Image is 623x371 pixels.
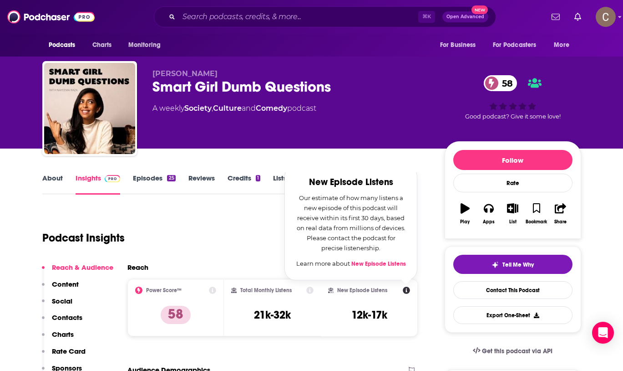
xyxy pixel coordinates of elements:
span: Get this podcast via API [482,347,552,355]
a: Reviews [188,174,215,195]
h1: Podcast Insights [42,231,125,245]
button: Content [42,280,79,297]
button: open menu [487,36,550,54]
p: Contacts [52,313,82,322]
span: New [471,5,488,14]
a: About [42,174,63,195]
button: open menu [434,36,487,54]
a: Get this podcast via API [466,340,560,362]
button: Open AdvancedNew [442,11,488,22]
button: open menu [547,36,581,54]
h2: Reach [127,263,148,272]
a: Comedy [256,104,287,113]
a: Society [184,104,212,113]
p: Reach & Audience [52,263,113,272]
span: ⌘ K [418,11,435,23]
span: Charts [92,39,112,52]
span: For Podcasters [493,39,537,52]
button: Play [453,197,477,230]
a: Culture [213,104,242,113]
div: Apps [483,219,495,225]
img: User Profile [596,7,616,27]
div: Bookmark [526,219,547,225]
button: Export One-Sheet [453,306,572,324]
button: Apps [477,197,501,230]
div: Rate [453,174,572,192]
button: Follow [453,150,572,170]
a: InsightsPodchaser Pro [76,174,121,195]
img: Podchaser - Follow, Share and Rate Podcasts [7,8,95,26]
p: Our estimate of how many listens a new episode of this podcast will receive within its first 30 d... [296,193,406,253]
button: Rate Card [42,347,86,364]
h2: Power Score™ [146,287,182,294]
span: and [242,104,256,113]
h3: 21k-32k [254,308,291,322]
p: Rate Card [52,347,86,356]
button: open menu [42,36,87,54]
div: List [509,219,517,225]
h2: Total Monthly Listens [240,287,292,294]
span: Logged in as clay.bolton [596,7,616,27]
button: Charts [42,330,74,347]
div: Play [460,219,470,225]
div: Search podcasts, credits, & more... [154,6,496,27]
img: Smart Girl Dumb Questions [44,63,135,154]
button: List [501,197,524,230]
span: [PERSON_NAME] [152,69,218,78]
p: Content [52,280,79,289]
p: Learn more about [296,258,406,269]
button: open menu [122,36,172,54]
a: Contact This Podcast [453,281,572,299]
button: Reach & Audience [42,263,113,280]
div: A weekly podcast [152,103,316,114]
img: Podchaser Pro [105,175,121,182]
span: Open Advanced [446,15,484,19]
img: tell me why sparkle [491,261,499,268]
div: 1 [256,175,260,181]
button: Contacts [42,313,82,330]
span: Good podcast? Give it some love! [465,113,561,120]
span: Podcasts [49,39,76,52]
span: For Business [440,39,476,52]
span: , [212,104,213,113]
h2: New Episode Listens [337,287,387,294]
div: Open Intercom Messenger [592,322,614,344]
a: Charts [86,36,117,54]
button: Bookmark [525,197,548,230]
a: Show notifications dropdown [571,9,585,25]
h2: New Episode Listens [296,177,406,187]
span: Monitoring [128,39,161,52]
a: Lists [273,174,287,195]
a: New Episode Listens [351,260,406,268]
div: 58Good podcast? Give it some love! [445,69,581,126]
button: Share [548,197,572,230]
div: 25 [167,175,175,181]
a: Show notifications dropdown [548,9,563,25]
span: More [554,39,569,52]
p: 58 [161,306,191,324]
a: Episodes25 [133,174,175,195]
p: Social [52,297,72,305]
p: Charts [52,330,74,339]
h3: 12k-17k [351,308,387,322]
a: Credits1 [228,174,260,195]
a: 58 [484,75,517,91]
input: Search podcasts, credits, & more... [179,10,418,24]
div: Share [554,219,567,225]
span: 58 [493,75,517,91]
button: Show profile menu [596,7,616,27]
span: Tell Me Why [502,261,534,268]
button: tell me why sparkleTell Me Why [453,255,572,274]
button: Social [42,297,72,314]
